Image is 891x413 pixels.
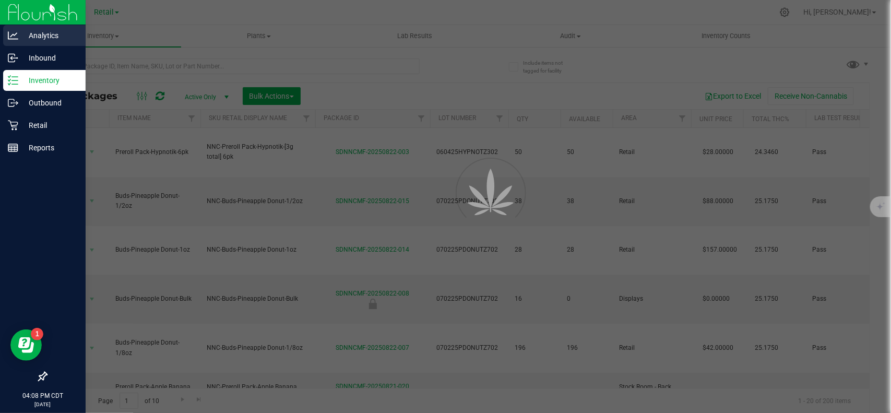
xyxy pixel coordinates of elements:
[5,391,81,400] p: 04:08 PM CDT
[8,75,18,86] inline-svg: Inventory
[18,74,81,87] p: Inventory
[8,53,18,63] inline-svg: Inbound
[10,329,42,361] iframe: Resource center
[8,120,18,131] inline-svg: Retail
[8,143,18,153] inline-svg: Reports
[18,52,81,64] p: Inbound
[18,141,81,154] p: Reports
[31,328,43,340] iframe: Resource center unread badge
[8,98,18,108] inline-svg: Outbound
[8,30,18,41] inline-svg: Analytics
[5,400,81,408] p: [DATE]
[18,29,81,42] p: Analytics
[18,119,81,132] p: Retail
[18,97,81,109] p: Outbound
